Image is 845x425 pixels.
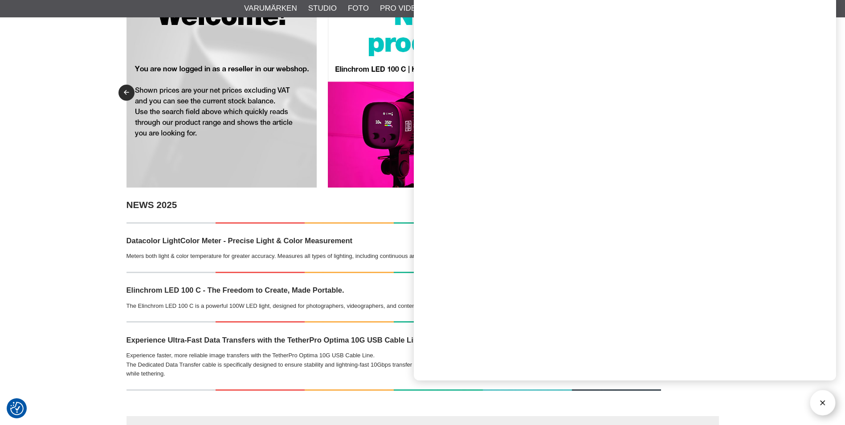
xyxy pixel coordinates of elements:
a: Varumärken [244,3,297,14]
img: NEWS! [127,389,661,391]
p: The Elinchrom LED 100 C is a powerful 100W LED light, designed for photographers, videographers, ... [127,302,661,311]
img: NEWS! [127,321,661,323]
button: Previous [118,85,135,101]
strong: Elinchrom LED 100 C - The Freedom to Create, Made Portable. [127,286,344,294]
h2: NEWS 2025 [127,199,661,212]
img: NEWS! [127,222,661,224]
a: Pro Video [380,3,422,14]
button: Samtyckesinställningar [10,400,24,417]
p: Experience faster, more reliable image transfers with the TetherPro Optima 10G USB Cable Line. Th... [127,351,661,379]
strong: Datacolor LightColor Meter - Precise Light & Color Measurement [127,237,353,245]
img: NEWS! [127,272,661,273]
a: Foto [348,3,369,14]
img: Revisit consent button [10,402,24,415]
p: Meters both light & color temperature for greater accuracy. Measures all types of lighting, inclu... [127,252,661,261]
a: Studio [308,3,337,14]
strong: Experience Ultra-Fast Data Transfers with the TetherPro Optima 10G USB Cable Line [127,336,422,344]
